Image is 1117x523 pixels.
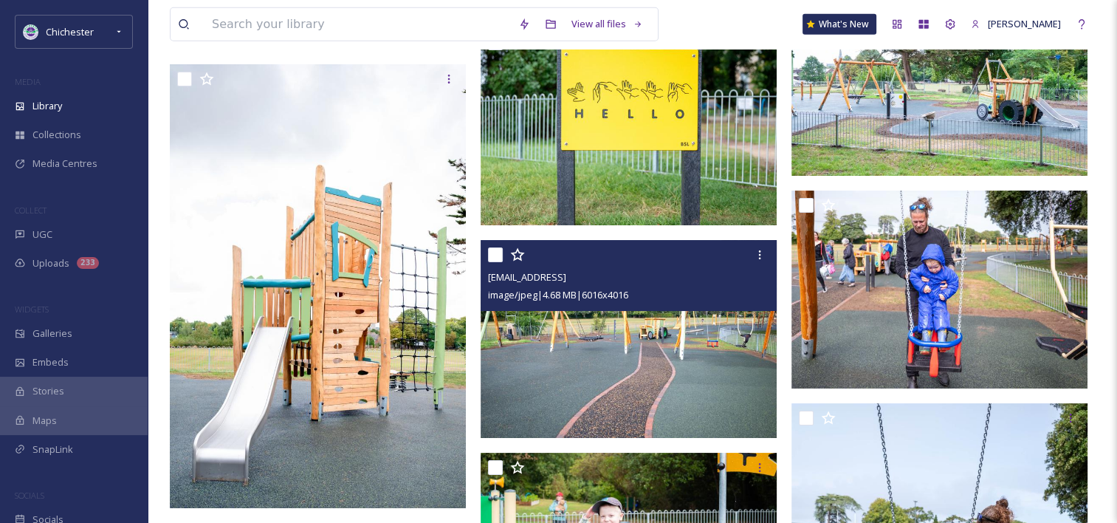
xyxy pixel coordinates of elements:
span: Media Centres [32,157,97,171]
span: WIDGETS [15,304,49,315]
a: [PERSON_NAME] [963,10,1068,38]
span: [EMAIL_ADDRESS] [488,270,566,284]
span: UGC [32,228,52,242]
img: ext_1756391530.7017_emilyjanelovell@gmail.com-Oaklands-Park-Play-Area-Opening-28.08.2025-14.jpg [481,240,777,438]
span: Maps [32,414,57,428]
span: SOCIALS [15,490,44,501]
span: Stories [32,384,64,398]
span: Galleries [32,327,72,341]
span: Uploads [32,256,69,270]
img: ext_1756391533.077122_emilyjanelovell@gmail.com-Oaklands-Park-Play-Area-Opening-28.08.2025-1.jpg [170,64,466,507]
span: COLLECT [15,205,47,216]
span: SnapLink [32,442,73,457]
img: ext_1756391530.254725_emilyjanelovell@gmail.com-Oaklands-Park-Play-Area-Opening-28.08.2025-21.jpg [791,191,1087,389]
img: Logo_of_Chichester_District_Council.png [24,24,38,39]
a: View all files [564,10,650,38]
span: [PERSON_NAME] [988,17,1061,30]
span: Chichester [46,25,94,38]
span: Embeds [32,355,69,369]
span: Library [32,99,62,113]
span: Collections [32,128,81,142]
span: image/jpeg | 4.68 MB | 6016 x 4016 [488,288,628,301]
a: What's New [802,14,876,35]
img: ext_1756391532.092331_emilyjanelovell@gmail.com-Oaklands-Park-Play-Area-Opening-28.08.2025-7.jpg [481,28,777,226]
div: 233 [77,257,99,269]
input: Search your library [205,8,511,41]
span: MEDIA [15,76,41,87]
